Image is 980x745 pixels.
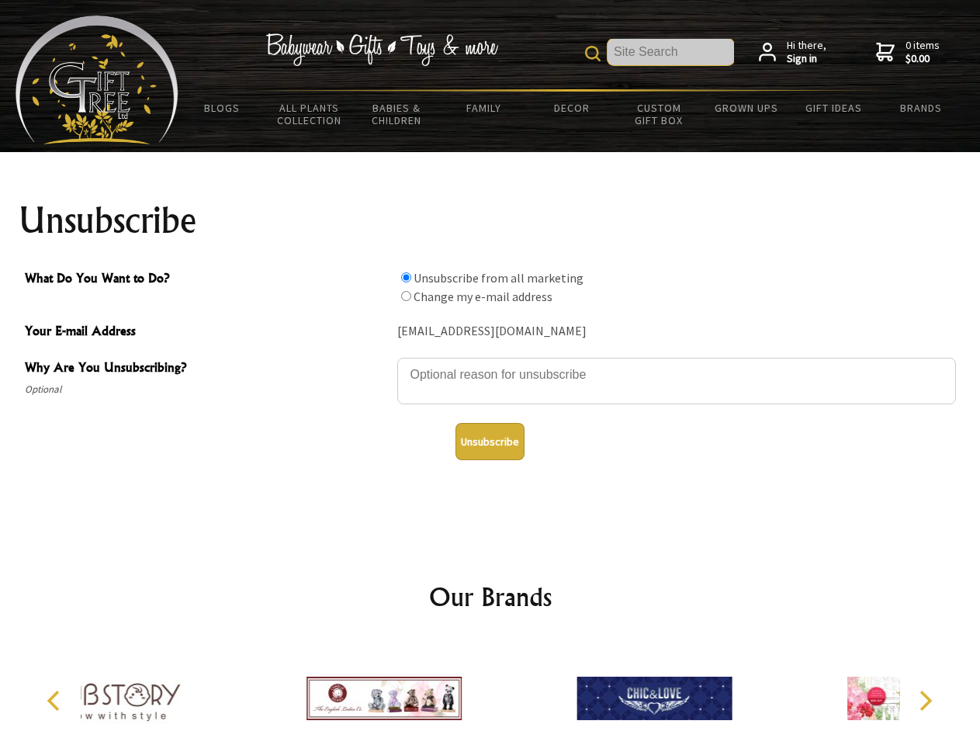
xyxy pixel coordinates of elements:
[401,272,411,282] input: What Do You Want to Do?
[401,291,411,301] input: What Do You Want to Do?
[608,39,734,65] input: Site Search
[787,39,826,66] span: Hi there,
[25,321,390,344] span: Your E-mail Address
[585,46,601,61] img: product search
[906,52,940,66] strong: $0.00
[876,39,940,66] a: 0 items$0.00
[790,92,878,124] a: Gift Ideas
[397,320,956,344] div: [EMAIL_ADDRESS][DOMAIN_NAME]
[353,92,441,137] a: Babies & Children
[787,52,826,66] strong: Sign in
[908,684,942,718] button: Next
[878,92,965,124] a: Brands
[441,92,528,124] a: Family
[397,358,956,404] textarea: Why Are You Unsubscribing?
[178,92,266,124] a: BLOGS
[265,33,498,66] img: Babywear - Gifts - Toys & more
[25,380,390,399] span: Optional
[19,202,962,239] h1: Unsubscribe
[25,269,390,291] span: What Do You Want to Do?
[16,16,178,144] img: Babyware - Gifts - Toys and more...
[39,684,73,718] button: Previous
[455,423,525,460] button: Unsubscribe
[615,92,703,137] a: Custom Gift Box
[702,92,790,124] a: Grown Ups
[528,92,615,124] a: Decor
[414,289,552,304] label: Change my e-mail address
[25,358,390,380] span: Why Are You Unsubscribing?
[414,270,583,286] label: Unsubscribe from all marketing
[759,39,826,66] a: Hi there,Sign in
[906,38,940,66] span: 0 items
[266,92,354,137] a: All Plants Collection
[31,578,950,615] h2: Our Brands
